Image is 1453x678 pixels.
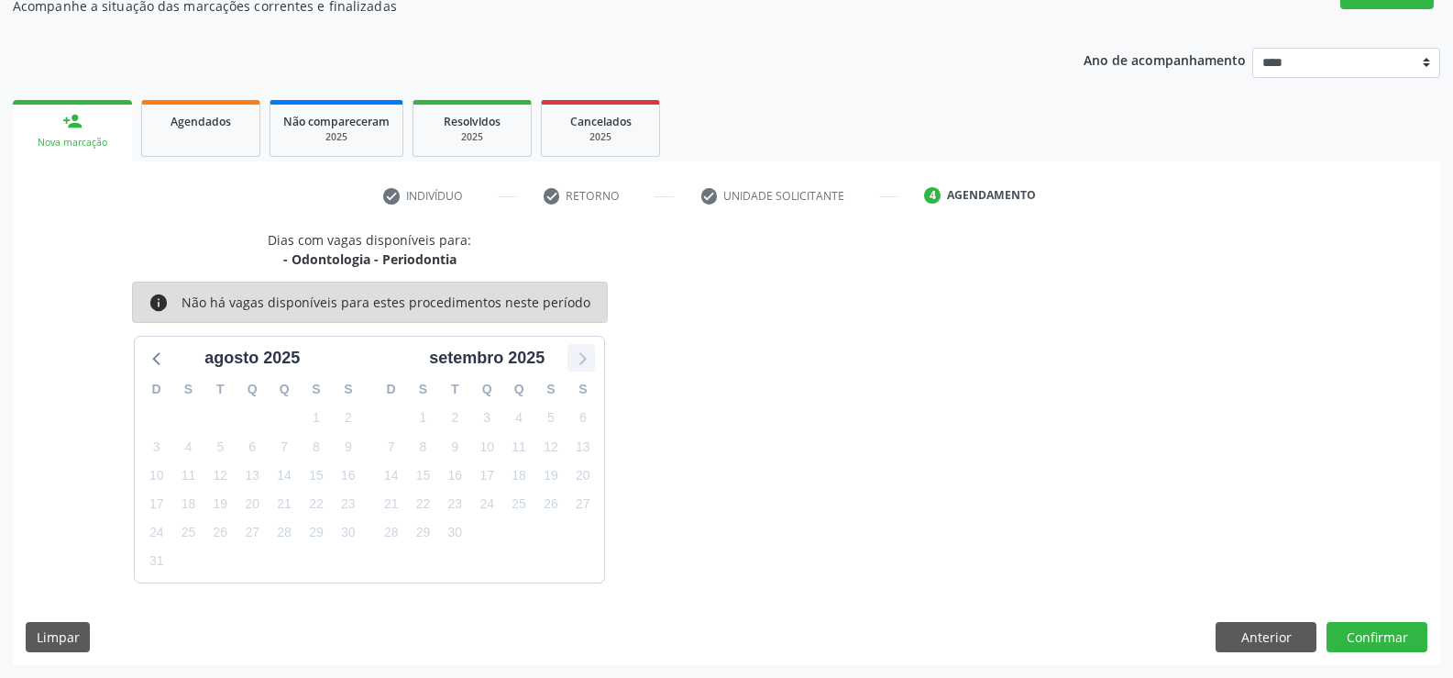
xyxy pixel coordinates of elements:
span: quarta-feira, 24 de setembro de 2025 [474,492,500,517]
button: Confirmar [1326,622,1427,653]
div: T [439,375,471,404]
div: Nova marcação [26,136,119,150]
div: Q [237,375,269,404]
span: quinta-feira, 28 de agosto de 2025 [271,520,297,546]
div: Agendamento [947,187,1036,204]
div: S [567,375,599,404]
span: sexta-feira, 12 de setembro de 2025 [538,434,564,460]
span: segunda-feira, 25 de agosto de 2025 [176,520,202,546]
div: T [204,375,237,404]
div: S [407,375,439,404]
div: 2025 [426,130,518,144]
span: Resolvidos [444,114,501,129]
span: quarta-feira, 6 de agosto de 2025 [239,434,265,460]
div: S [535,375,567,404]
span: terça-feira, 12 de agosto de 2025 [207,462,233,488]
span: domingo, 3 de agosto de 2025 [144,434,170,460]
span: segunda-feira, 8 de setembro de 2025 [411,434,436,460]
div: Q [269,375,301,404]
div: - Odontologia - Periodontia [268,250,471,269]
span: sexta-feira, 26 de setembro de 2025 [538,492,564,517]
span: quarta-feira, 20 de agosto de 2025 [239,492,265,517]
div: D [375,375,407,404]
span: sábado, 6 de setembro de 2025 [570,406,596,431]
span: domingo, 7 de setembro de 2025 [379,434,404,460]
p: Ano de acompanhamento [1084,48,1246,71]
div: Dias com vagas disponíveis para: [268,230,471,269]
span: sábado, 27 de setembro de 2025 [570,492,596,517]
div: S [332,375,364,404]
button: Anterior [1216,622,1316,653]
div: Não há vagas disponíveis para estes procedimentos neste período [182,293,590,313]
span: domingo, 24 de agosto de 2025 [144,520,170,546]
span: sexta-feira, 1 de agosto de 2025 [303,406,329,431]
span: segunda-feira, 4 de agosto de 2025 [176,434,202,460]
span: segunda-feira, 1 de setembro de 2025 [411,406,436,431]
div: Q [471,375,503,404]
span: terça-feira, 16 de setembro de 2025 [442,462,468,488]
span: segunda-feira, 29 de setembro de 2025 [411,520,436,546]
span: sábado, 13 de setembro de 2025 [570,434,596,460]
span: quinta-feira, 7 de agosto de 2025 [271,434,297,460]
div: Q [503,375,535,404]
span: quarta-feira, 10 de setembro de 2025 [474,434,500,460]
span: domingo, 28 de setembro de 2025 [379,520,404,546]
span: quinta-feira, 14 de agosto de 2025 [271,462,297,488]
div: person_add [62,111,83,131]
span: domingo, 31 de agosto de 2025 [144,549,170,574]
span: quinta-feira, 21 de agosto de 2025 [271,492,297,517]
button: Limpar [26,622,90,653]
span: sexta-feira, 19 de setembro de 2025 [538,462,564,488]
div: S [301,375,333,404]
span: terça-feira, 2 de setembro de 2025 [442,406,468,431]
span: quinta-feira, 18 de setembro de 2025 [506,462,532,488]
i: info [149,293,169,313]
span: segunda-feira, 11 de agosto de 2025 [176,462,202,488]
span: terça-feira, 5 de agosto de 2025 [207,434,233,460]
div: S [172,375,204,404]
span: sábado, 16 de agosto de 2025 [336,462,361,488]
span: quarta-feira, 17 de setembro de 2025 [474,462,500,488]
span: sábado, 30 de agosto de 2025 [336,520,361,546]
span: quarta-feira, 27 de agosto de 2025 [239,520,265,546]
span: segunda-feira, 22 de setembro de 2025 [411,492,436,517]
span: domingo, 14 de setembro de 2025 [379,462,404,488]
span: sexta-feira, 22 de agosto de 2025 [303,492,329,517]
span: segunda-feira, 15 de setembro de 2025 [411,462,436,488]
span: sábado, 9 de agosto de 2025 [336,434,361,460]
div: 2025 [555,130,646,144]
span: sexta-feira, 5 de setembro de 2025 [538,406,564,431]
span: Não compareceram [283,114,390,129]
span: quarta-feira, 3 de setembro de 2025 [474,406,500,431]
span: domingo, 21 de setembro de 2025 [379,492,404,517]
span: sexta-feira, 15 de agosto de 2025 [303,462,329,488]
div: agosto 2025 [197,346,307,371]
span: quarta-feira, 13 de agosto de 2025 [239,462,265,488]
div: 2025 [283,130,390,144]
span: domingo, 17 de agosto de 2025 [144,492,170,517]
span: sábado, 20 de setembro de 2025 [570,462,596,488]
span: sexta-feira, 8 de agosto de 2025 [303,434,329,460]
span: terça-feira, 26 de agosto de 2025 [207,520,233,546]
span: quinta-feira, 25 de setembro de 2025 [506,492,532,517]
span: Agendados [171,114,231,129]
span: domingo, 10 de agosto de 2025 [144,462,170,488]
span: quinta-feira, 4 de setembro de 2025 [506,406,532,431]
span: sábado, 23 de agosto de 2025 [336,492,361,517]
div: setembro 2025 [422,346,552,371]
span: quinta-feira, 11 de setembro de 2025 [506,434,532,460]
span: sexta-feira, 29 de agosto de 2025 [303,520,329,546]
span: terça-feira, 9 de setembro de 2025 [442,434,468,460]
div: 4 [924,187,941,204]
span: terça-feira, 23 de setembro de 2025 [442,492,468,517]
span: Cancelados [570,114,632,129]
span: sábado, 2 de agosto de 2025 [336,406,361,431]
span: segunda-feira, 18 de agosto de 2025 [176,492,202,517]
span: terça-feira, 19 de agosto de 2025 [207,492,233,517]
div: D [140,375,172,404]
span: terça-feira, 30 de setembro de 2025 [442,520,468,546]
